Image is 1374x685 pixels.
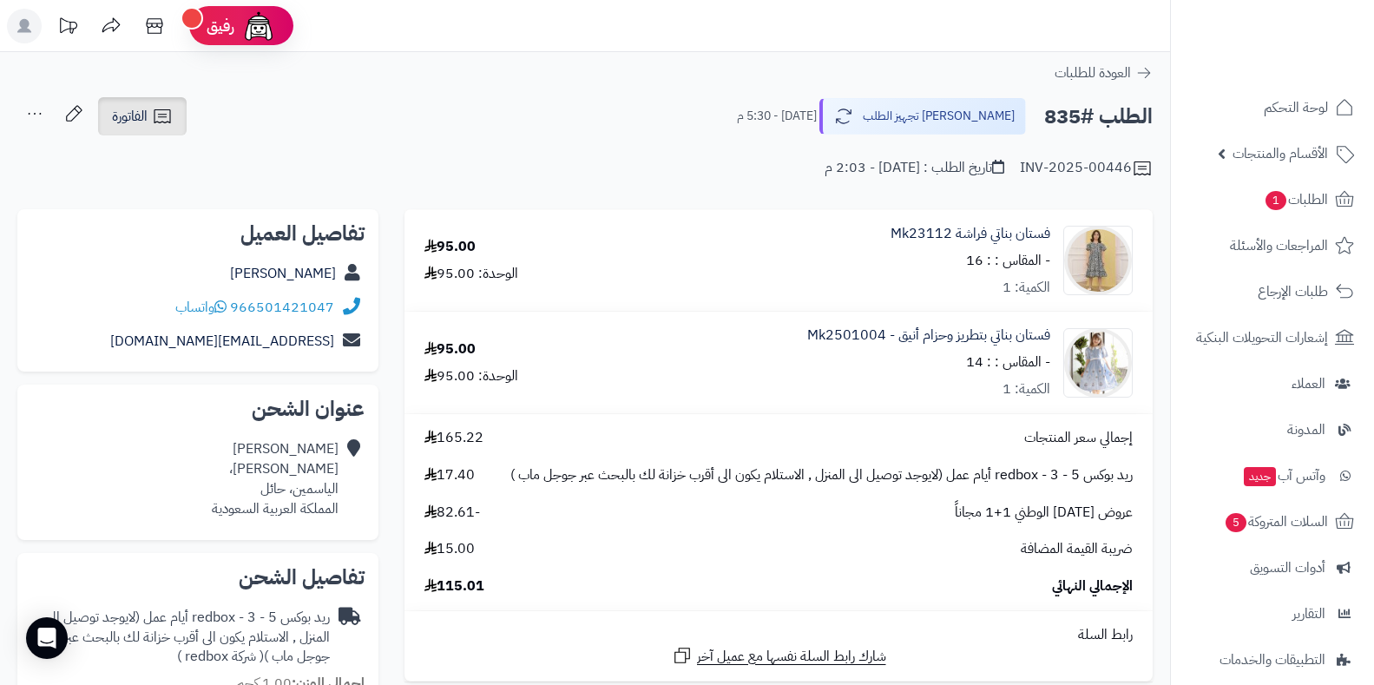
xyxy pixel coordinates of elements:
[112,106,148,127] span: الفاتورة
[212,439,339,518] div: [PERSON_NAME] [PERSON_NAME]، الياسمين، حائل المملكة العربية السعودية
[230,263,336,284] a: [PERSON_NAME]
[1287,418,1325,442] span: المدونة
[31,608,330,668] div: ريد بوكس redbox - 3 - 5 أيام عمل (لايوجد توصيل الى المنزل , الاستلام يكون الى أقرب خزانة لك بالبح...
[672,645,886,667] a: شارك رابط السلة نفسها مع عميل آخر
[1230,234,1328,258] span: المراجعات والأسئلة
[1233,142,1328,166] span: الأقسام والمنتجات
[807,326,1050,346] a: فستان بناتي بتطريز وحزام أنيق - Mk2501004
[26,617,68,659] div: Open Intercom Messenger
[1181,225,1364,267] a: المراجعات والأسئلة
[1064,328,1132,398] img: 1739125954-IMG_7240-90x90.jpeg
[1242,464,1325,488] span: وآتس آب
[1021,539,1133,559] span: ضريبة القيمة المضافة
[1003,278,1050,298] div: الكمية: 1
[1052,576,1133,596] span: الإجمالي النهائي
[1258,280,1328,304] span: طلبات الإرجاع
[1003,379,1050,399] div: الكمية: 1
[819,98,1026,135] button: [PERSON_NAME] تجهيز الطلب
[1181,271,1364,313] a: طلبات الإرجاع
[1181,593,1364,635] a: التقارير
[1064,226,1132,295] img: 1733843817-IMG_1070-90x90.jpeg
[1292,372,1325,396] span: العملاء
[1181,317,1364,359] a: إشعارات التحويلات البنكية
[230,297,334,318] a: 966501421047
[1181,87,1364,128] a: لوحة التحكم
[825,158,1004,178] div: تاريخ الطلب : [DATE] - 2:03 م
[1266,191,1286,210] span: 1
[424,339,476,359] div: 95.00
[1224,510,1328,534] span: السلات المتروكة
[891,224,1050,244] a: فستان بناتي فراشة Mk23112
[966,250,1050,271] small: - المقاس : : 16
[1181,179,1364,221] a: الطلبات1
[424,539,475,559] span: 15.00
[207,16,234,36] span: رفيق
[424,576,484,596] span: 115.01
[411,625,1146,645] div: رابط السلة
[1024,428,1133,448] span: إجمالي سعر المنتجات
[177,646,264,667] span: ( شركة redbox )
[1264,188,1328,212] span: الطلبات
[110,331,334,352] a: [EMAIL_ADDRESS][DOMAIN_NAME]
[31,223,365,244] h2: تفاصيل العميل
[1181,363,1364,405] a: العملاء
[424,503,480,523] span: -82.61
[1181,409,1364,451] a: المدونة
[1055,63,1131,83] span: العودة للطلبات
[1181,455,1364,497] a: وآتس آبجديد
[424,465,475,485] span: 17.40
[424,264,518,284] div: الوحدة: 95.00
[175,297,227,318] a: واتساب
[31,567,365,588] h2: تفاصيل الشحن
[1264,96,1328,120] span: لوحة التحكم
[1250,556,1325,580] span: أدوات التسويق
[1220,648,1325,672] span: التطبيقات والخدمات
[1181,547,1364,589] a: أدوات التسويق
[1226,513,1246,532] span: 5
[1044,99,1153,135] h2: الطلب #835
[1020,158,1153,179] div: INV-2025-00446
[510,465,1133,485] span: ريد بوكس redbox - 3 - 5 أيام عمل (لايوجد توصيل الى المنزل , الاستلام يكون الى أقرب خزانة لك بالبح...
[46,9,89,48] a: تحديثات المنصة
[424,237,476,257] div: 95.00
[424,428,483,448] span: 165.22
[98,97,187,135] a: الفاتورة
[1181,639,1364,681] a: التطبيقات والخدمات
[1181,501,1364,543] a: السلات المتروكة5
[737,108,817,125] small: [DATE] - 5:30 م
[424,366,518,386] div: الوحدة: 95.00
[966,352,1050,372] small: - المقاس : : 14
[31,398,365,419] h2: عنوان الشحن
[955,503,1133,523] span: عروض [DATE] الوطني 1+1 مجاناً
[1196,326,1328,350] span: إشعارات التحويلات البنكية
[1055,63,1153,83] a: العودة للطلبات
[697,647,886,667] span: شارك رابط السلة نفسها مع عميل آخر
[1292,602,1325,626] span: التقارير
[1244,467,1276,486] span: جديد
[241,9,276,43] img: ai-face.png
